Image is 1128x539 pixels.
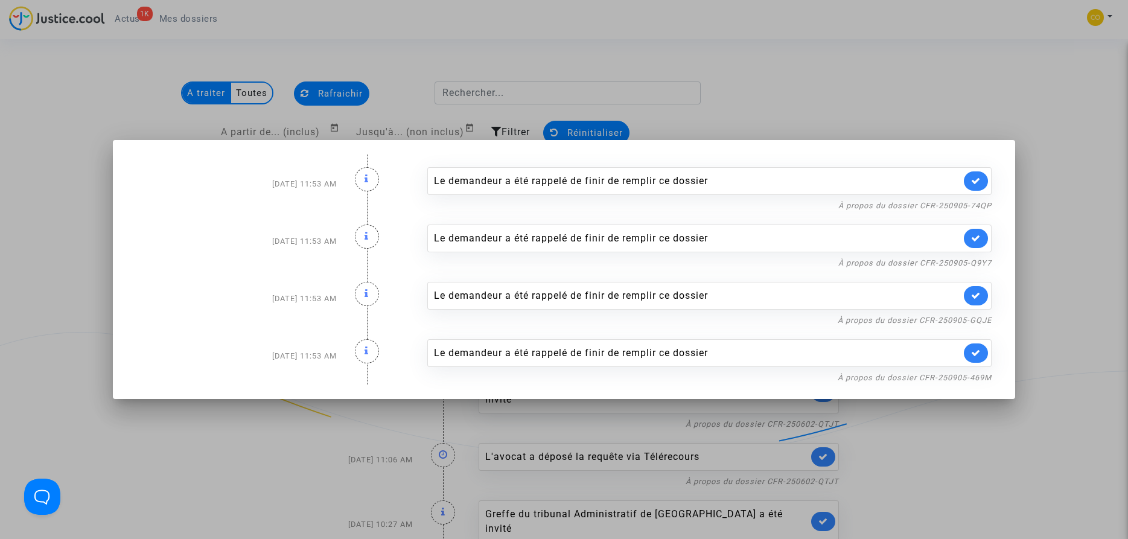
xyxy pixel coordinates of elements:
[127,212,346,270] div: [DATE] 11:53 AM
[434,289,961,303] div: Le demandeur a été rappelé de finir de remplir ce dossier
[434,346,961,360] div: Le demandeur a été rappelé de finir de remplir ce dossier
[434,231,961,246] div: Le demandeur a été rappelé de finir de remplir ce dossier
[127,327,346,384] div: [DATE] 11:53 AM
[127,270,346,327] div: [DATE] 11:53 AM
[838,258,992,267] a: À propos du dossier CFR-250905-Q9Y7
[24,479,60,515] iframe: Help Scout Beacon - Open
[434,174,961,188] div: Le demandeur a été rappelé de finir de remplir ce dossier
[127,155,346,212] div: [DATE] 11:53 AM
[838,373,992,382] a: À propos du dossier CFR-250905-469M
[838,201,992,210] a: À propos du dossier CFR-250905-74QP
[838,316,992,325] a: À propos du dossier CFR-250905-GQJE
